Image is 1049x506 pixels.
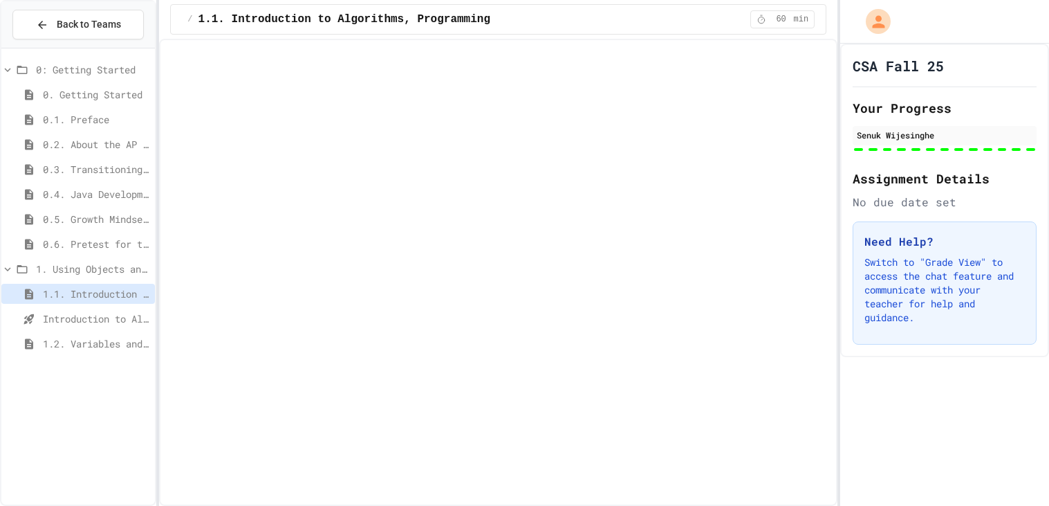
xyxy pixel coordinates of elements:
span: 0.6. Pretest for the AP CSA Exam [43,237,149,251]
span: / [187,14,192,25]
span: 0.4. Java Development Environments [43,187,149,201]
p: Switch to "Grade View" to access the chat feature and communicate with your teacher for help and ... [864,255,1025,325]
h1: CSA Fall 25 [853,56,944,75]
div: My Account [851,6,894,37]
button: Back to Teams [12,10,144,39]
span: 1.2. Variables and Data Types [43,336,149,351]
span: min [794,14,809,25]
span: 0.1. Preface [43,112,149,127]
div: Senuk Wijesinghe [857,129,1032,141]
h3: Need Help? [864,233,1025,250]
span: 0.5. Growth Mindset and Pair Programming [43,212,149,226]
span: 1.1. Introduction to Algorithms, Programming, and Compilers [43,287,149,301]
h2: Assignment Details [853,169,1037,188]
span: 0: Getting Started [36,62,149,77]
h2: Your Progress [853,98,1037,118]
span: Back to Teams [57,17,121,32]
span: 0.2. About the AP CSA Exam [43,137,149,152]
span: 0.3. Transitioning from AP CSP to AP CSA [43,162,149,177]
span: 0. Getting Started [43,87,149,102]
span: 1. Using Objects and Methods [36,262,149,276]
span: Introduction to Algorithms, Programming, and Compilers [43,311,149,326]
span: 1.1. Introduction to Algorithms, Programming, and Compilers [198,11,591,28]
div: No due date set [853,194,1037,210]
span: 60 [770,14,792,25]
